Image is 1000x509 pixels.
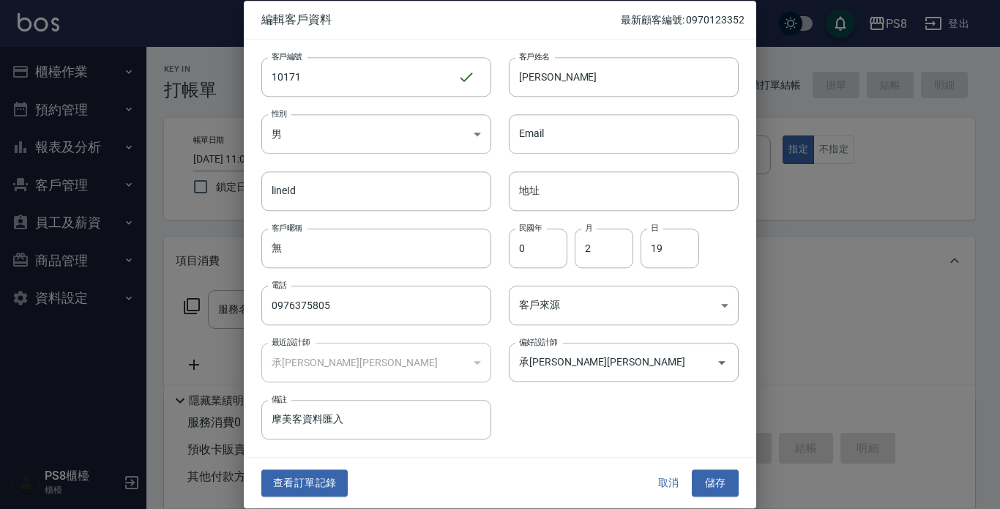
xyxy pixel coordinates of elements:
[261,114,491,154] div: 男
[651,222,658,233] label: 日
[272,336,310,347] label: 最近設計師
[272,222,302,233] label: 客戶暱稱
[272,108,287,119] label: 性別
[272,279,287,290] label: 電話
[710,351,734,374] button: Open
[692,470,739,497] button: 儲存
[645,470,692,497] button: 取消
[261,470,348,497] button: 查看訂單記錄
[519,222,542,233] label: 民國年
[261,12,621,27] span: 編輯客戶資料
[585,222,592,233] label: 月
[621,12,745,28] p: 最新顧客編號: 0970123352
[261,343,491,382] div: 承[PERSON_NAME][PERSON_NAME]
[272,394,287,405] label: 備註
[519,51,550,62] label: 客戶姓名
[519,336,557,347] label: 偏好設計師
[272,51,302,62] label: 客戶編號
